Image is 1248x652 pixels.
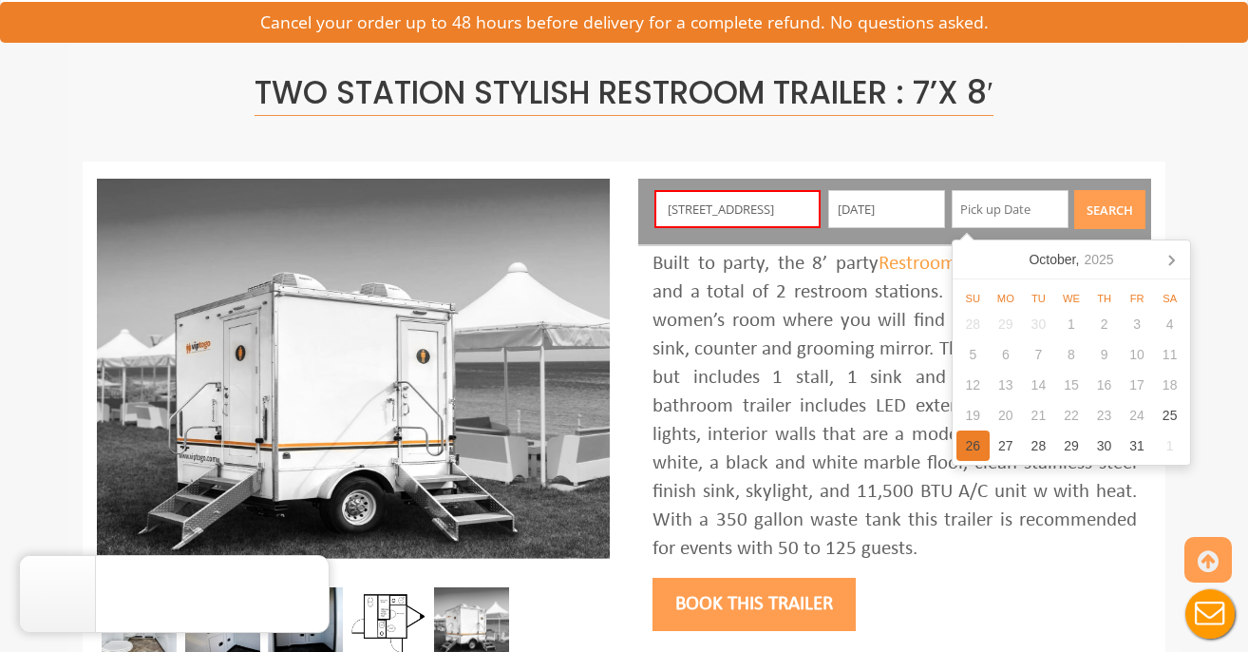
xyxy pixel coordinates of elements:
[652,250,1137,564] div: Built to party, the 8’ party offers 2 rooms and a total of 2 restroom stations. One door leads to...
[956,291,990,306] div: Su
[1087,431,1121,461] div: 30
[1022,309,1055,339] div: 30
[1087,291,1121,306] div: Th
[1121,291,1154,306] div: Fr
[990,291,1023,306] div: Mo
[654,190,822,228] input: Enter your Address
[1087,370,1121,400] div: 16
[1172,576,1248,652] button: Live Chat
[956,370,990,400] div: 12
[1153,291,1186,306] div: Sa
[97,179,610,559] img: A mini restroom trailer with two separate stations and separate doors for males and females
[1153,400,1186,431] div: 25
[1022,370,1055,400] div: 14
[990,339,1023,370] div: 6
[652,578,856,631] button: Book this trailer
[1121,400,1154,431] div: 24
[1022,431,1055,461] div: 28
[1021,244,1121,275] div: October,
[255,70,993,116] span: Two Station Stylish Restroom Trailer : 7’x 8′
[1055,291,1088,306] div: We
[1022,291,1055,306] div: Tu
[1055,431,1088,461] div: 29
[990,309,1023,339] div: 29
[990,431,1023,461] div: 27
[990,370,1023,400] div: 13
[1153,431,1186,461] div: 1
[1121,370,1154,400] div: 17
[1087,309,1121,339] div: 2
[1055,309,1088,339] div: 1
[1022,339,1055,370] div: 7
[956,431,990,461] div: 26
[879,254,1015,274] a: Restroom Trailer
[1153,370,1186,400] div: 18
[1121,309,1154,339] div: 3
[1121,339,1154,370] div: 10
[1022,400,1055,431] div: 21
[1074,190,1145,229] button: Search
[828,190,945,228] input: Delivery Date
[1153,309,1186,339] div: 4
[990,400,1023,431] div: 20
[1055,339,1088,370] div: 8
[1087,400,1121,431] div: 23
[1121,431,1154,461] div: 31
[956,339,990,370] div: 5
[1084,250,1113,269] i: 2025
[1153,339,1186,370] div: 11
[952,190,1068,228] input: Pick up Date
[1055,400,1088,431] div: 22
[956,400,990,431] div: 19
[956,309,990,339] div: 28
[1055,370,1088,400] div: 15
[1087,339,1121,370] div: 9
